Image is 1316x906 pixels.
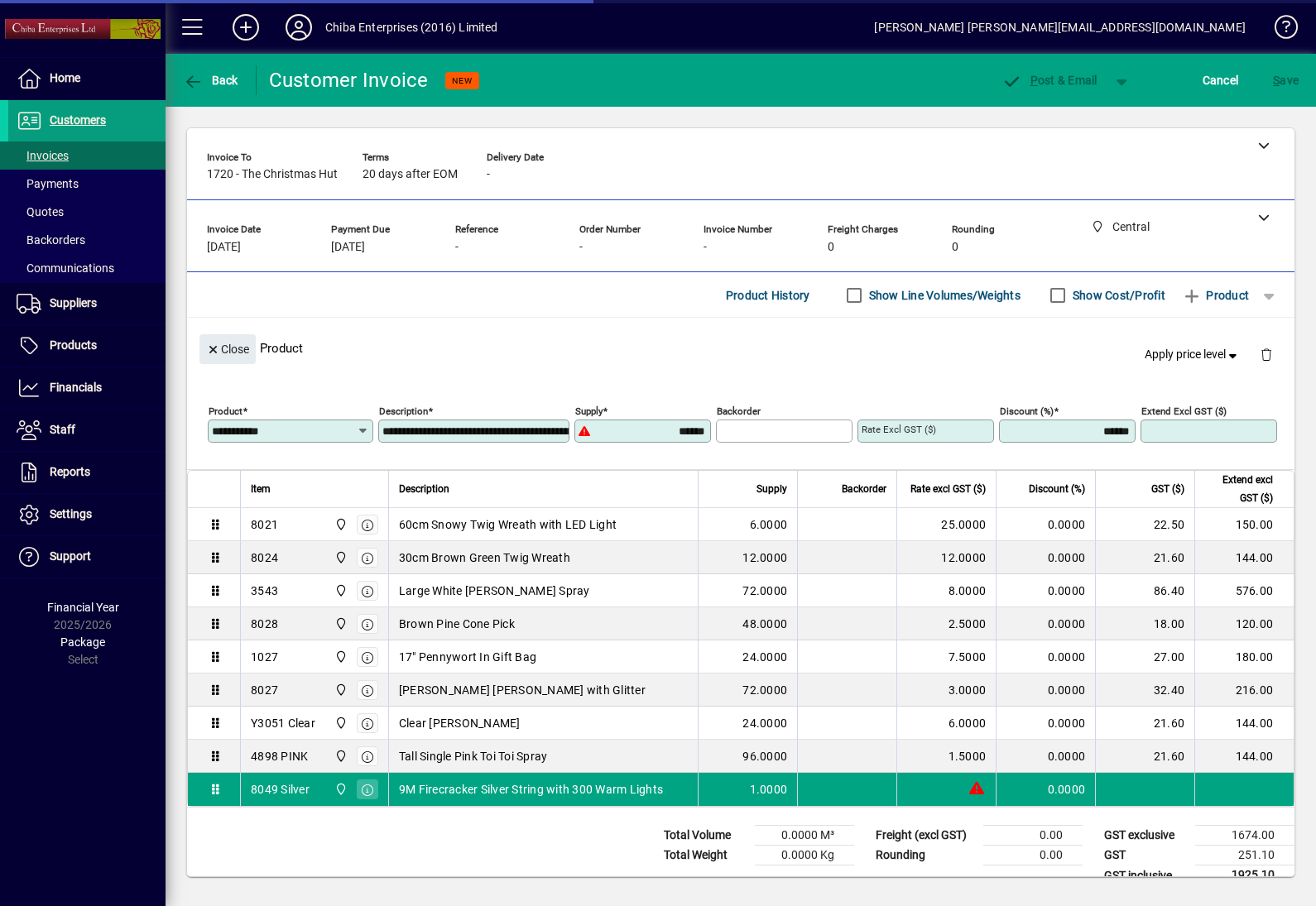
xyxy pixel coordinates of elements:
[251,715,315,731] div: Y3051 Clear
[996,740,1095,773] td: 0.0000
[742,748,787,765] span: 96.0000
[207,168,338,181] span: 1720 - The Christmas Hut
[1095,640,1194,674] td: 27.00
[1095,707,1194,740] td: 21.60
[996,707,1095,740] td: 0.0000
[755,846,854,865] td: 0.0000 Kg
[828,241,834,254] span: 0
[8,226,166,254] a: Backorders
[742,616,787,632] span: 48.0000
[742,715,787,731] span: 24.0000
[1194,740,1294,773] td: 144.00
[47,601,119,614] span: Financial Year
[1096,846,1195,865] td: GST
[487,168,490,181] span: -
[363,168,458,181] span: 20 days after EOM
[1273,74,1280,87] span: S
[251,582,278,599] div: 3543
[50,423,75,436] span: Staff
[907,649,986,665] div: 7.5000
[399,516,617,533] span: 60cm Snowy Twig Wreath with LED Light
[455,241,459,254] span: -
[330,615,349,633] span: Central
[952,241,958,254] span: 0
[842,480,886,498] span: Backorder
[742,582,787,599] span: 72.0000
[1095,508,1194,541] td: 22.50
[717,405,761,417] mat-label: Backorder
[726,282,810,309] span: Product History
[207,241,241,254] span: [DATE]
[907,516,986,533] div: 25.0000
[50,465,90,478] span: Reports
[1095,541,1194,574] td: 21.60
[1096,865,1195,886] td: GST inclusive
[1174,280,1257,310] button: Product
[199,334,256,364] button: Close
[1141,405,1227,417] mat-label: Extend excl GST ($)
[50,338,97,352] span: Products
[183,74,238,87] span: Back
[983,846,1083,865] td: 0.00
[704,241,707,254] span: -
[742,649,787,665] span: 24.0000
[399,781,663,798] span: 9M Firecracker Silver String with 300 Warm Lights
[8,254,166,282] a: Communications
[330,714,349,732] span: Central
[867,826,983,846] td: Freight (excl GST)
[17,149,69,162] span: Invoices
[862,424,936,435] mat-label: Rate excl GST ($)
[8,494,166,535] a: Settings
[575,405,603,417] mat-label: Supply
[907,682,986,698] div: 3.0000
[8,410,166,451] a: Staff
[399,480,449,498] span: Description
[330,582,349,600] span: Central
[1194,541,1294,574] td: 144.00
[399,715,521,731] span: Clear [PERSON_NAME]
[1182,282,1249,309] span: Product
[1262,3,1295,57] a: Knowledge Base
[50,549,91,563] span: Support
[907,549,986,566] div: 12.0000
[1096,826,1195,846] td: GST exclusive
[1138,340,1247,370] button: Apply price level
[209,405,243,417] mat-label: Product
[251,516,278,533] div: 8021
[1194,707,1294,740] td: 144.00
[656,826,755,846] td: Total Volume
[8,536,166,578] a: Support
[996,607,1095,640] td: 0.0000
[330,780,349,798] span: Central
[251,748,308,765] div: 4898 PINK
[1203,67,1239,93] span: Cancel
[1145,346,1241,363] span: Apply price level
[8,170,166,198] a: Payments
[579,241,583,254] span: -
[251,781,310,798] div: 8049 Silver
[1069,287,1165,304] label: Show Cost/Profit
[8,58,166,99] a: Home
[1001,74,1097,87] span: ost & Email
[399,649,536,665] span: 17" Pennywort In Gift Bag
[8,325,166,367] a: Products
[50,507,92,520] span: Settings
[1246,334,1286,374] button: Delete
[1195,865,1294,886] td: 1925.10
[8,283,166,324] a: Suppliers
[399,582,590,599] span: Large White [PERSON_NAME] Spray
[269,67,429,93] div: Customer Invoice
[1030,74,1038,87] span: P
[1095,674,1194,707] td: 32.40
[996,640,1095,674] td: 0.0000
[742,682,787,698] span: 72.0000
[907,582,986,599] div: 8.0000
[8,141,166,170] a: Invoices
[251,649,278,665] div: 1027
[1194,640,1294,674] td: 180.00
[866,287,1021,304] label: Show Line Volumes/Weights
[251,480,271,498] span: Item
[910,480,986,498] span: Rate excl GST ($)
[206,336,249,363] span: Close
[8,198,166,226] a: Quotes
